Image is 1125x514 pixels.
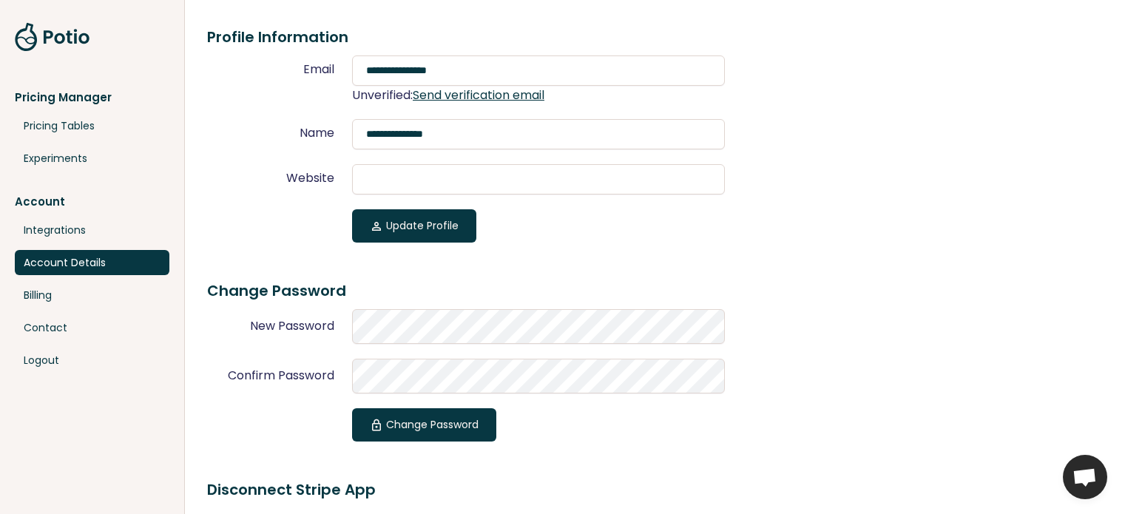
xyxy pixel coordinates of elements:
label: Confirm Password [207,366,352,385]
a: Experiments [15,146,169,171]
span: lock [370,419,383,432]
a: Send verification email [413,87,544,104]
a: Logout [15,348,169,373]
h3: Profile Information [207,26,725,48]
a: Integrations [15,217,169,243]
div: Open chat [1063,455,1107,499]
label: New Password [207,317,352,335]
a: Contact [15,315,169,340]
a: Billing [15,283,169,308]
label: Website [207,169,352,187]
a: Account [15,193,169,210]
button: lockChange Password [352,408,496,442]
button: personUpdate Profile [352,209,476,243]
a: Account Details [15,250,169,275]
div: Unverified: [352,86,725,104]
span: person [370,220,383,233]
h3: Disconnect Stripe App [207,479,725,501]
a: Pricing Tables [15,113,169,138]
h3: Change Password [207,280,725,302]
label: Name [207,124,352,142]
label: Email [207,60,352,78]
div: Pricing Manager [15,89,169,106]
